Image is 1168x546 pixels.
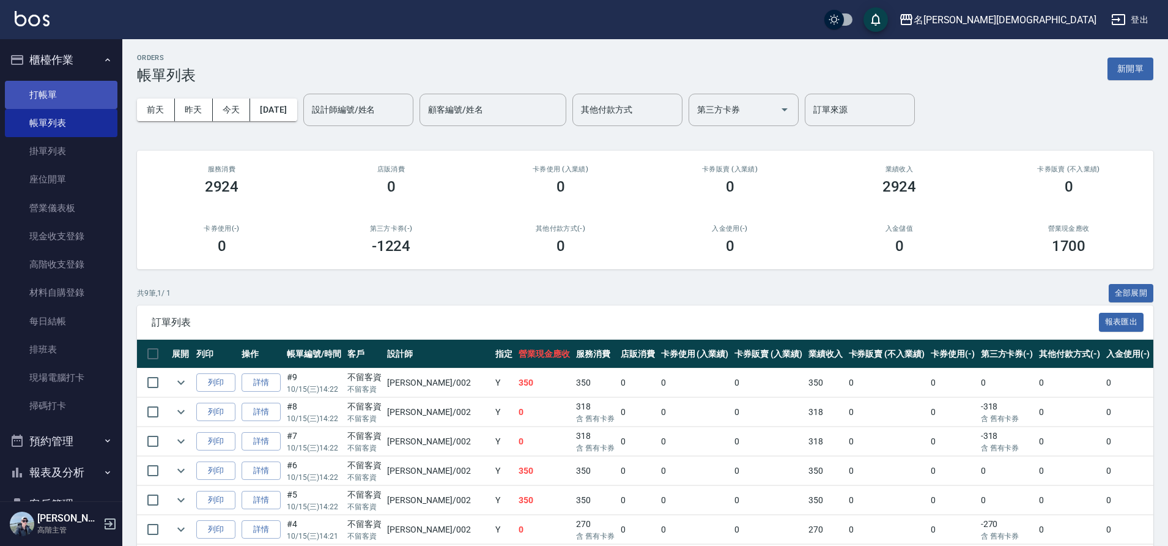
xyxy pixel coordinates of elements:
[152,316,1099,329] span: 訂單列表
[242,373,281,392] a: 詳情
[981,531,1033,542] p: 含 舊有卡券
[137,99,175,121] button: 前天
[573,515,618,544] td: 270
[658,368,732,397] td: 0
[5,194,117,222] a: 營業儀表板
[193,340,238,368] th: 列印
[5,222,117,250] a: 現金收支登錄
[321,225,461,233] h2: 第三方卡券(-)
[347,501,382,512] p: 不留客資
[829,165,969,173] h2: 業績收入
[805,515,846,544] td: 270
[492,515,516,544] td: Y
[384,340,492,368] th: 設計師
[196,462,235,481] button: 列印
[347,400,382,413] div: 不留客資
[344,340,385,368] th: 客戶
[658,515,732,544] td: 0
[492,340,516,368] th: 指定
[731,427,805,456] td: 0
[1103,486,1153,515] td: 0
[242,462,281,481] a: 詳情
[978,457,1037,485] td: 0
[573,340,618,368] th: 服務消費
[1065,178,1073,195] h3: 0
[5,279,117,307] a: 材料自購登錄
[978,398,1037,427] td: -318
[5,44,117,76] button: 櫃檯作業
[284,398,344,427] td: #8
[895,237,904,255] h3: 0
[556,178,565,195] h3: 0
[1103,515,1153,544] td: 0
[1036,515,1103,544] td: 0
[1036,398,1103,427] td: 0
[573,486,618,515] td: 350
[15,11,50,26] img: Logo
[731,486,805,515] td: 0
[242,491,281,510] a: 詳情
[287,384,341,395] p: 10/15 (三) 14:22
[1107,58,1153,80] button: 新開單
[928,515,978,544] td: 0
[516,340,573,368] th: 營業現金應收
[37,525,100,536] p: 高階主管
[618,368,658,397] td: 0
[658,457,732,485] td: 0
[1109,284,1154,303] button: 全部展開
[863,7,888,32] button: save
[894,7,1101,32] button: 名[PERSON_NAME][DEMOGRAPHIC_DATA]
[928,457,978,485] td: 0
[978,368,1037,397] td: 0
[384,368,492,397] td: [PERSON_NAME] /002
[492,457,516,485] td: Y
[169,340,193,368] th: 展開
[218,237,226,255] h3: 0
[1036,457,1103,485] td: 0
[196,403,235,422] button: 列印
[196,520,235,539] button: 列印
[618,340,658,368] th: 店販消費
[805,457,846,485] td: 350
[172,491,190,509] button: expand row
[981,443,1033,454] p: 含 舊有卡券
[846,368,928,397] td: 0
[805,427,846,456] td: 318
[928,398,978,427] td: 0
[172,462,190,480] button: expand row
[805,486,846,515] td: 350
[284,457,344,485] td: #6
[573,368,618,397] td: 350
[347,384,382,395] p: 不留客資
[5,307,117,335] a: 每日結帳
[658,486,732,515] td: 0
[490,165,630,173] h2: 卡券使用 (入業績)
[1103,457,1153,485] td: 0
[1036,427,1103,456] td: 0
[576,443,615,454] p: 含 舊有卡券
[347,472,382,483] p: 不留客資
[1106,9,1153,31] button: 登出
[175,99,213,121] button: 昨天
[726,237,734,255] h3: 0
[37,512,100,525] h5: [PERSON_NAME]
[1103,368,1153,397] td: 0
[805,340,846,368] th: 業績收入
[284,427,344,456] td: #7
[516,368,573,397] td: 350
[846,340,928,368] th: 卡券販賣 (不入業績)
[573,457,618,485] td: 350
[287,501,341,512] p: 10/15 (三) 14:22
[5,165,117,193] a: 座位開單
[287,472,341,483] p: 10/15 (三) 14:22
[347,371,382,384] div: 不留客資
[242,520,281,539] a: 詳情
[5,457,117,488] button: 報表及分析
[978,515,1037,544] td: -270
[172,373,190,392] button: expand row
[5,335,117,364] a: 排班表
[882,178,917,195] h3: 2924
[978,427,1037,456] td: -318
[731,457,805,485] td: 0
[576,531,615,542] p: 含 舊有卡券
